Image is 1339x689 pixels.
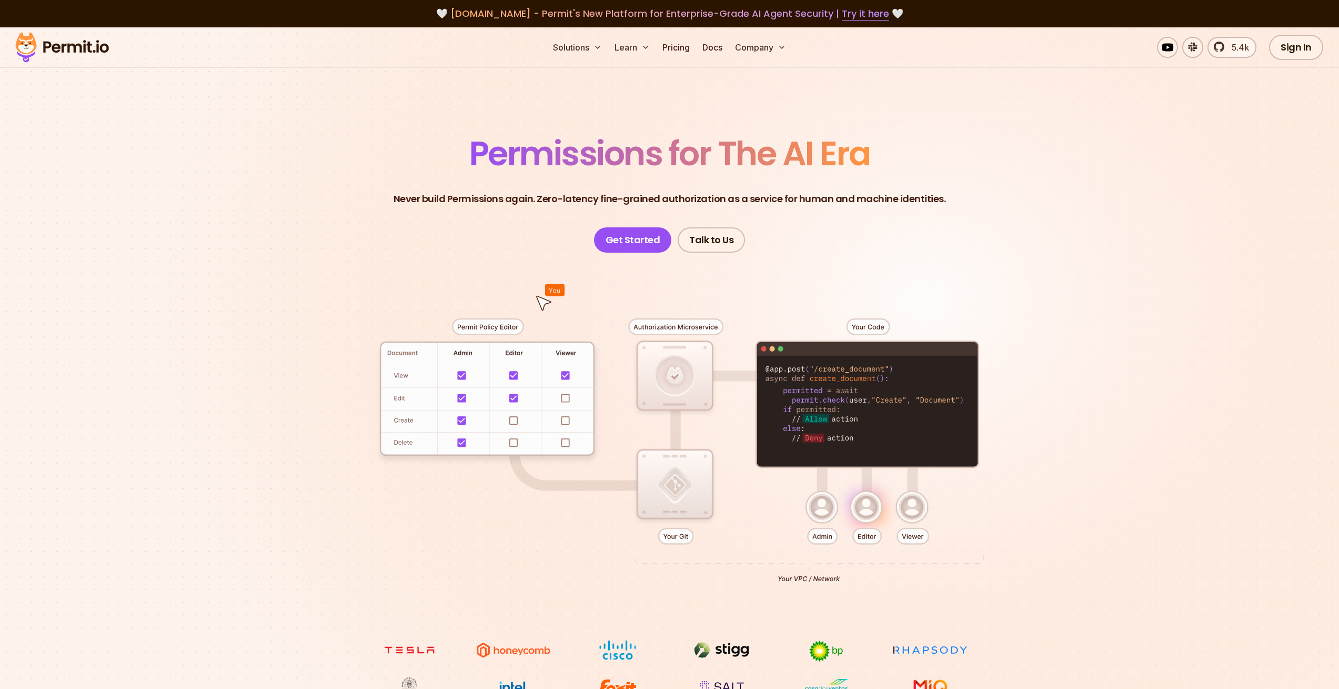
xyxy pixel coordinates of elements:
img: tesla [370,640,449,660]
span: [DOMAIN_NAME] - Permit's New Platform for Enterprise-Grade AI Agent Security | [450,7,889,20]
a: Docs [698,37,727,58]
img: bp [787,640,865,662]
img: Honeycomb [474,640,553,660]
button: Solutions [549,37,606,58]
a: Sign In [1269,35,1323,60]
p: Never build Permissions again. Zero-latency fine-grained authorization as a service for human and... [394,192,946,206]
span: Permissions for The AI Era [469,130,870,177]
a: Try it here [842,7,889,21]
span: 5.4k [1225,41,1249,54]
img: Rhapsody Health [891,640,970,660]
a: 5.4k [1207,37,1256,58]
a: Talk to Us [678,227,745,253]
img: Cisco [578,640,657,660]
a: Get Started [594,227,672,253]
img: Stigg [682,640,761,660]
div: 🤍 🤍 [25,6,1314,21]
img: Permit logo [11,29,114,65]
button: Company [731,37,790,58]
a: Pricing [658,37,694,58]
button: Learn [610,37,654,58]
